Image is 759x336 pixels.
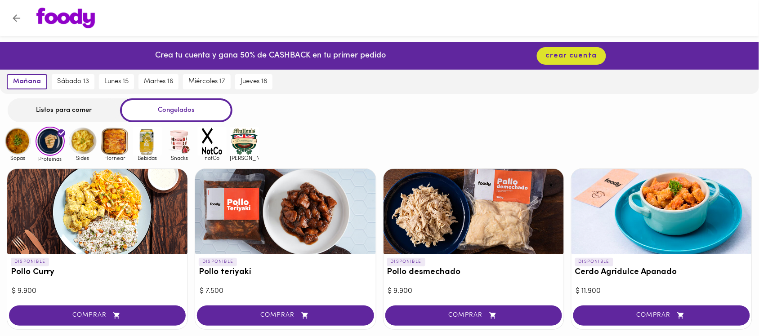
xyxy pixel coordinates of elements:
[11,268,184,277] h3: Pollo Curry
[546,52,597,60] span: crear cuenta
[7,74,47,89] button: mañana
[133,127,162,156] img: Bebidas
[241,78,267,86] span: jueves 18
[13,78,41,86] span: mañana
[385,305,562,326] button: COMPRAR
[165,155,194,161] span: Snacks
[100,155,129,161] span: Hornear
[230,155,259,161] span: [PERSON_NAME]
[707,284,750,327] iframe: Messagebird Livechat Widget
[585,312,739,319] span: COMPRAR
[99,74,134,89] button: lunes 15
[195,169,375,254] div: Pollo teriyaki
[200,286,371,296] div: $ 7.500
[576,286,747,296] div: $ 11.900
[384,169,564,254] div: Pollo desmechado
[36,156,65,162] span: Proteinas
[68,155,97,161] span: Sides
[20,312,174,319] span: COMPRAR
[104,78,129,86] span: lunes 15
[100,127,129,156] img: Hornear
[138,74,179,89] button: martes 16
[133,155,162,161] span: Bebidas
[235,74,272,89] button: jueves 18
[199,258,237,266] p: DISPONIBLE
[3,127,32,156] img: Sopas
[144,78,173,86] span: martes 16
[120,98,232,122] div: Congelados
[230,127,259,156] img: mullens
[12,286,183,296] div: $ 9.900
[197,155,227,161] span: notCo
[165,127,194,156] img: Snacks
[388,286,559,296] div: $ 9.900
[52,74,94,89] button: sábado 13
[188,78,225,86] span: miércoles 17
[155,50,386,62] p: Crea tu cuenta y gana 50% de CASHBACK en tu primer pedido
[575,258,613,266] p: DISPONIBLE
[36,127,65,156] img: Proteinas
[5,7,27,29] button: Volver
[36,8,95,28] img: logo.png
[197,127,227,156] img: notCo
[57,78,89,86] span: sábado 13
[183,74,231,89] button: miércoles 17
[208,312,362,319] span: COMPRAR
[7,169,188,254] div: Pollo Curry
[387,268,560,277] h3: Pollo desmechado
[3,155,32,161] span: Sopas
[9,305,186,326] button: COMPRAR
[197,305,374,326] button: COMPRAR
[573,305,750,326] button: COMPRAR
[68,127,97,156] img: Sides
[537,47,606,65] button: crear cuenta
[571,169,752,254] div: Cerdo Agridulce Apanado
[575,268,748,277] h3: Cerdo Agridulce Apanado
[8,98,120,122] div: Listos para comer
[199,268,372,277] h3: Pollo teriyaki
[11,258,49,266] p: DISPONIBLE
[387,258,425,266] p: DISPONIBLE
[397,312,551,319] span: COMPRAR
